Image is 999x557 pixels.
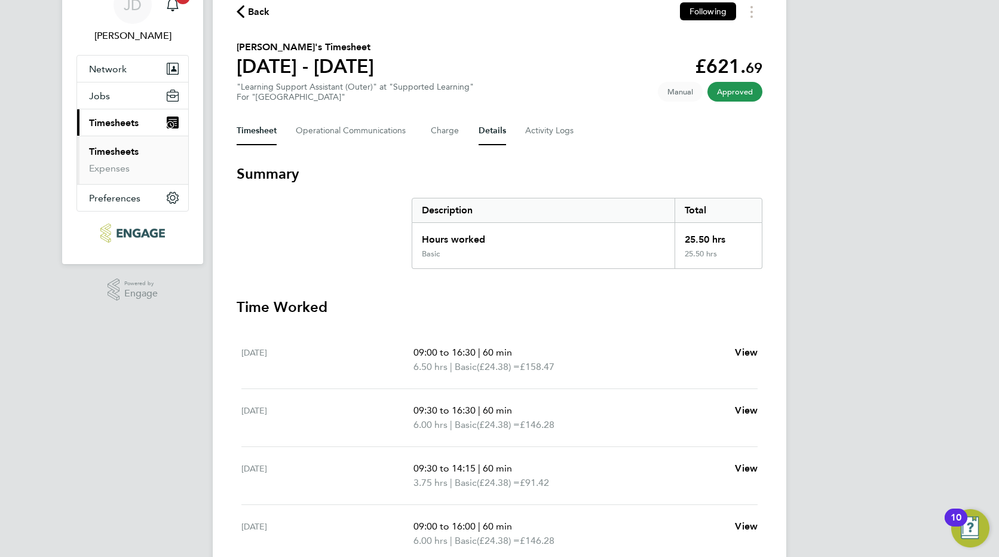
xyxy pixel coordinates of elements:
[237,40,374,54] h2: [PERSON_NAME]'s Timesheet
[478,463,480,474] span: |
[89,192,140,204] span: Preferences
[89,90,110,102] span: Jobs
[479,117,506,145] button: Details
[248,5,270,19] span: Back
[412,223,675,249] div: Hours worked
[455,534,477,548] span: Basic
[296,117,412,145] button: Operational Communications
[100,224,164,243] img: ncclondon-logo-retina.png
[477,361,520,372] span: (£24.38) =
[241,403,413,432] div: [DATE]
[483,521,512,532] span: 60 min
[241,345,413,374] div: [DATE]
[237,82,474,102] div: "Learning Support Assistant (Outer)" at "Supported Learning"
[89,63,127,75] span: Network
[735,405,758,416] span: View
[413,535,448,546] span: 6.00 hrs
[658,82,703,102] span: This timesheet was manually created.
[951,509,989,547] button: Open Resource Center, 10 new notifications
[77,109,188,136] button: Timesheets
[450,477,452,488] span: |
[690,6,727,17] span: Following
[413,347,476,358] span: 09:00 to 16:30
[735,347,758,358] span: View
[483,405,512,416] span: 60 min
[76,29,189,43] span: Joanna Duncan
[520,535,554,546] span: £146.28
[477,477,520,488] span: (£24.38) =
[741,2,762,21] button: Timesheets Menu
[450,535,452,546] span: |
[478,347,480,358] span: |
[675,198,762,222] div: Total
[455,360,477,374] span: Basic
[89,146,139,157] a: Timesheets
[77,56,188,82] button: Network
[413,463,476,474] span: 09:30 to 14:15
[525,117,575,145] button: Activity Logs
[412,198,675,222] div: Description
[241,519,413,548] div: [DATE]
[735,519,758,534] a: View
[431,117,459,145] button: Charge
[76,224,189,243] a: Go to home page
[124,289,158,299] span: Engage
[707,82,762,102] span: This timesheet has been approved.
[237,92,474,102] div: For "[GEOGRAPHIC_DATA]"
[77,136,188,184] div: Timesheets
[237,54,374,78] h1: [DATE] - [DATE]
[108,278,158,301] a: Powered byEngage
[89,163,130,174] a: Expenses
[422,249,440,259] div: Basic
[237,4,270,19] button: Back
[675,223,762,249] div: 25.50 hrs
[455,418,477,432] span: Basic
[455,476,477,490] span: Basic
[237,298,762,317] h3: Time Worked
[413,405,476,416] span: 09:30 to 16:30
[675,249,762,268] div: 25.50 hrs
[413,477,448,488] span: 3.75 hrs
[520,477,549,488] span: £91.42
[735,403,758,418] a: View
[735,461,758,476] a: View
[413,361,448,372] span: 6.50 hrs
[77,185,188,211] button: Preferences
[237,164,762,183] h3: Summary
[413,419,448,430] span: 6.00 hrs
[735,521,758,532] span: View
[124,278,158,289] span: Powered by
[483,347,512,358] span: 60 min
[477,535,520,546] span: (£24.38) =
[477,419,520,430] span: (£24.38) =
[77,82,188,109] button: Jobs
[951,518,961,533] div: 10
[695,55,762,78] app-decimal: £621.
[680,2,736,20] button: Following
[735,463,758,474] span: View
[413,521,476,532] span: 09:00 to 16:00
[450,419,452,430] span: |
[450,361,452,372] span: |
[237,117,277,145] button: Timesheet
[412,198,762,269] div: Summary
[520,419,554,430] span: £146.28
[478,521,480,532] span: |
[746,59,762,76] span: 69
[483,463,512,474] span: 60 min
[478,405,480,416] span: |
[241,461,413,490] div: [DATE]
[520,361,554,372] span: £158.47
[735,345,758,360] a: View
[89,117,139,128] span: Timesheets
